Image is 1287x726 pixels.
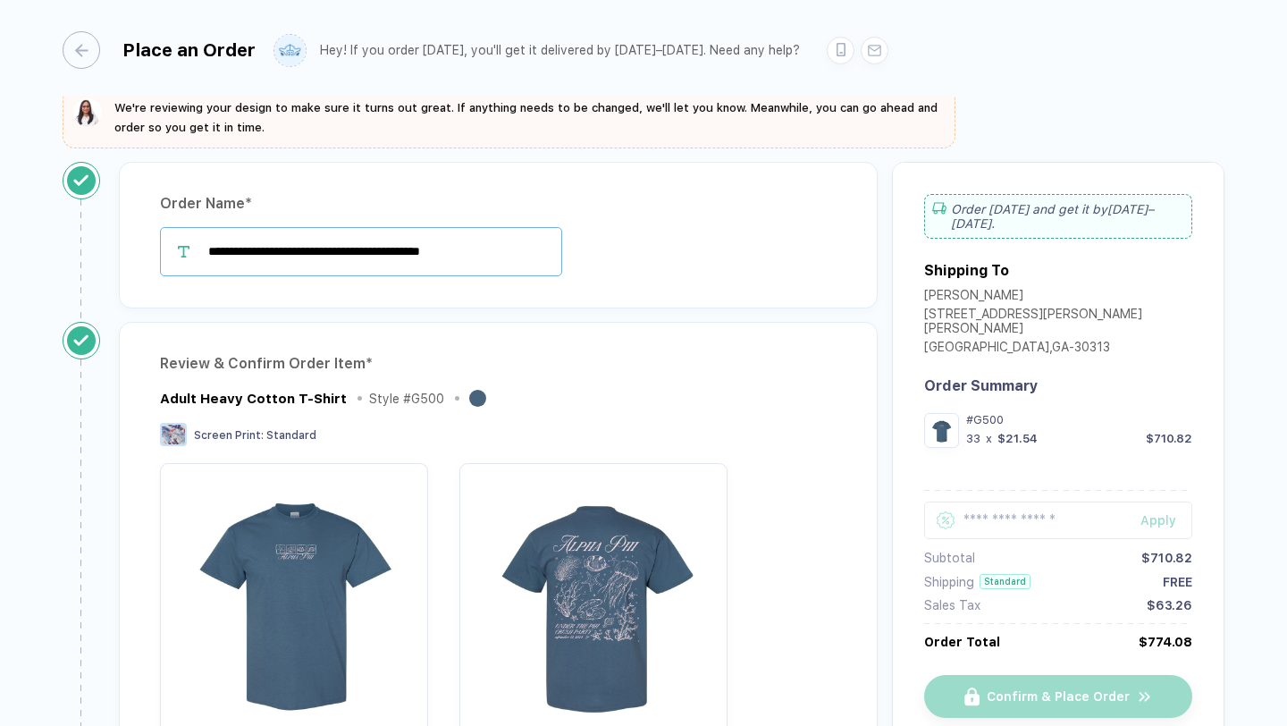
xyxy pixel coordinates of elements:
div: $710.82 [1146,432,1192,445]
div: Hey! If you order [DATE], you'll get it delivered by [DATE]–[DATE]. Need any help? [320,43,800,58]
div: 33 [966,432,980,445]
button: We're reviewing your design to make sure it turns out great. If anything needs to be changed, we'... [73,98,945,138]
img: sophie [73,98,102,127]
button: Apply [1118,502,1192,539]
div: Style # G500 [369,392,444,406]
span: Standard [266,429,316,442]
div: [GEOGRAPHIC_DATA] , GA - 30313 [924,340,1192,359]
div: $774.08 [1139,635,1192,649]
img: 1efd725e-e405-436c-9a97-6690e6400fd7_nt_front_1756397567549.jpg [169,472,419,722]
div: Adult Heavy Cotton T-Shirt [160,391,347,407]
img: 1efd725e-e405-436c-9a97-6690e6400fd7_nt_back_1756397567550.jpg [468,472,719,722]
div: Order Summary [924,377,1192,394]
div: [PERSON_NAME] [924,288,1192,307]
div: Apply [1140,513,1192,528]
div: Review & Confirm Order Item [160,350,837,378]
span: We're reviewing your design to make sure it turns out great. If anything needs to be changed, we'... [114,101,938,134]
span: Screen Print : [194,429,264,442]
div: $21.54 [997,432,1038,445]
div: Order [DATE] and get it by [DATE]–[DATE] . [924,194,1192,239]
div: Subtotal [924,551,975,565]
div: Standard [980,574,1030,589]
div: Order Name [160,190,837,218]
div: [STREET_ADDRESS][PERSON_NAME][PERSON_NAME] [924,307,1192,340]
div: FREE [1163,575,1192,589]
img: 1efd725e-e405-436c-9a97-6690e6400fd7_nt_front_1756397567549.jpg [929,418,955,443]
div: $710.82 [1141,551,1192,565]
div: Order Total [924,635,1000,649]
img: user profile [274,35,306,66]
div: Sales Tax [924,598,980,612]
div: $63.26 [1147,598,1192,612]
div: Shipping To [924,262,1009,279]
div: x [984,432,994,445]
div: #G500 [966,413,1192,426]
div: Shipping [924,575,974,589]
div: Place an Order [122,39,256,61]
img: Screen Print [160,423,187,446]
